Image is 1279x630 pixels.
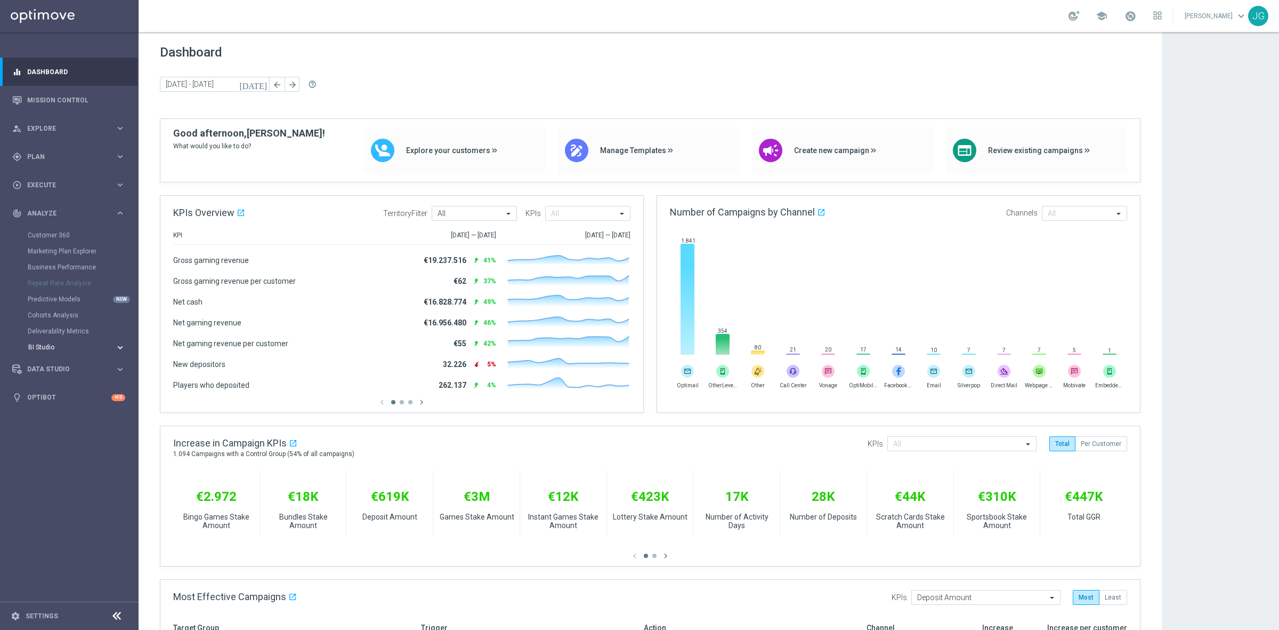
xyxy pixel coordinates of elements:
div: Plan [12,152,115,162]
i: keyboard_arrow_right [115,208,125,218]
a: Cohorts Analysis [28,311,111,320]
span: Explore [27,125,115,132]
span: Execute [27,182,115,188]
div: Repeat Rate Analysis [28,275,137,291]
div: Explore [12,124,115,133]
div: Marketing Plan Explorer [28,243,137,259]
a: Business Performance [28,263,111,272]
div: Cohorts Analysis [28,307,137,323]
a: Settings [26,613,58,619]
button: play_circle_outline Execute keyboard_arrow_right [12,181,126,189]
i: lightbulb [12,393,22,402]
div: NEW [113,296,130,303]
i: settings [11,611,20,621]
button: person_search Explore keyboard_arrow_right [12,124,126,133]
i: gps_fixed [12,152,22,162]
span: Analyze [27,210,115,217]
div: Analyze [12,209,115,218]
i: track_changes [12,209,22,218]
a: Predictive Models [28,295,111,304]
div: Optibot [12,384,125,412]
div: Customer 360 [28,227,137,243]
i: keyboard_arrow_right [115,364,125,374]
div: Data Studio [12,364,115,374]
a: Optibot [27,384,111,412]
i: keyboard_arrow_right [115,180,125,190]
span: keyboard_arrow_down [1235,10,1247,22]
div: Predictive Models [28,291,137,307]
i: person_search [12,124,22,133]
div: BI Studio [28,339,137,355]
button: gps_fixed Plan keyboard_arrow_right [12,153,126,161]
i: keyboard_arrow_right [115,342,125,353]
a: Marketing Plan Explorer [28,247,111,256]
a: Customer 360 [28,231,111,240]
div: +10 [111,394,125,401]
div: Mission Control [12,86,125,114]
div: Business Performance [28,259,137,275]
i: equalizer [12,67,22,77]
div: JG [1248,6,1268,26]
i: keyboard_arrow_right [115,123,125,133]
a: Dashboard [27,58,125,86]
button: lightbulb Optibot +10 [12,393,126,402]
span: Plan [27,154,115,160]
button: Mission Control [12,96,126,105]
a: Mission Control [27,86,125,114]
span: BI Studio [28,344,104,350]
span: school [1096,10,1107,22]
button: BI Studio keyboard_arrow_right [28,343,126,352]
button: Data Studio keyboard_arrow_right [12,365,126,373]
div: Dashboard [12,58,125,86]
div: Execute [12,180,115,190]
div: BI Studio [28,344,115,350]
i: play_circle_outline [12,180,22,190]
a: [PERSON_NAME]keyboard_arrow_down [1184,8,1248,24]
i: keyboard_arrow_right [115,151,125,162]
a: Deliverability Metrics [28,327,111,336]
div: Deliverability Metrics [28,323,137,339]
span: Data Studio [27,366,115,372]
button: equalizer Dashboard [12,68,126,76]
button: track_changes Analyze keyboard_arrow_right [12,209,126,218]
